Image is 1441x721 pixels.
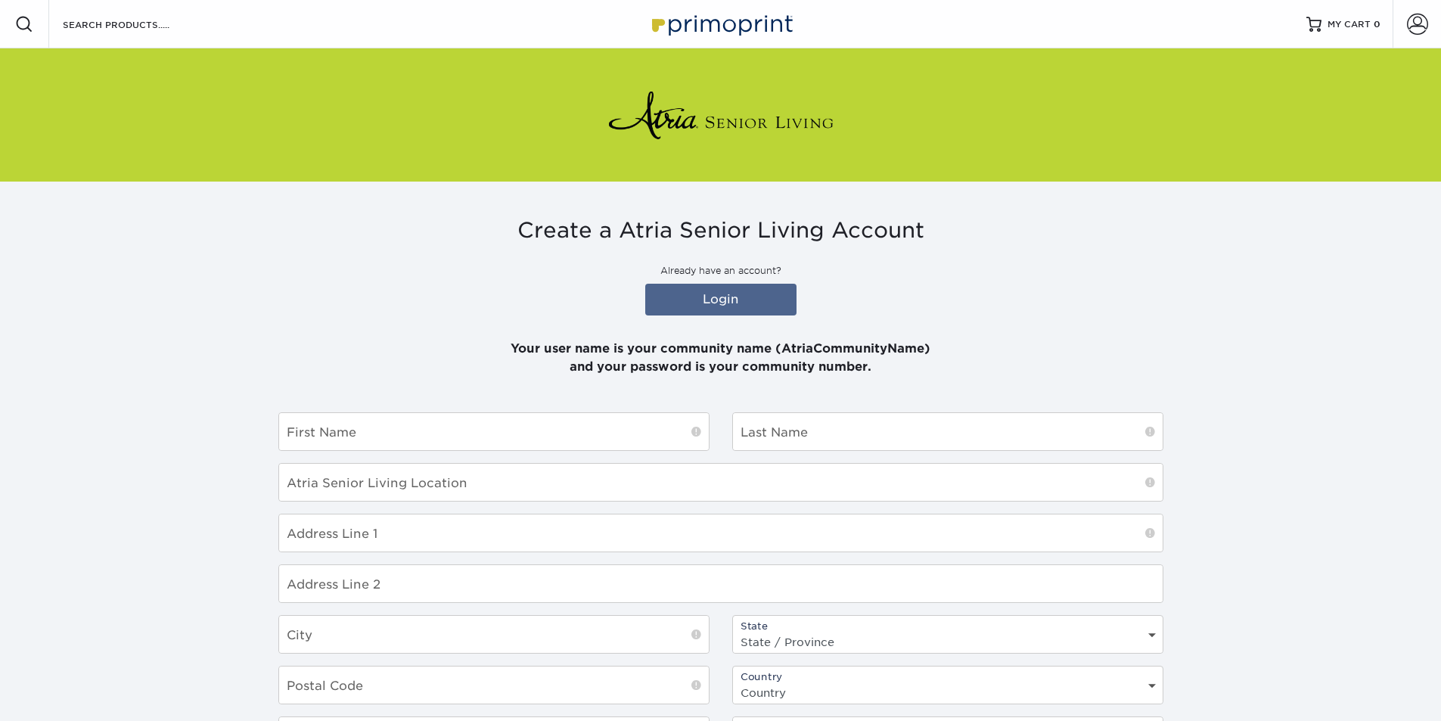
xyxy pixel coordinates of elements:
img: Primoprint [645,8,797,40]
h3: Create a Atria Senior Living Account [278,218,1163,244]
p: Already have an account? [278,264,1163,278]
span: 0 [1374,19,1380,30]
span: MY CART [1328,18,1371,31]
p: Your user name is your community name (AtriaCommunityName) and your password is your community nu... [278,322,1163,376]
input: SEARCH PRODUCTS..... [61,15,209,33]
img: Atria Senior Living [607,85,834,145]
a: Login [645,284,797,315]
